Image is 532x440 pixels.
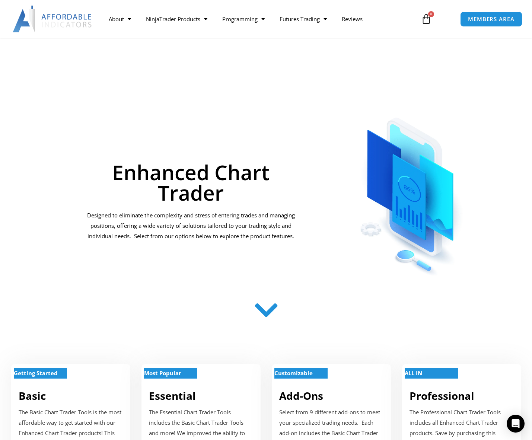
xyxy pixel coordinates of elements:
a: Programming [215,10,272,28]
p: Designed to eliminate the complexity and stress of entering trades and managing positions, offeri... [77,210,305,242]
a: Essential [149,389,196,403]
img: LogoAI | Affordable Indicators – NinjaTrader [13,6,93,32]
strong: ALL IN [405,369,422,377]
a: NinjaTrader Products [138,10,215,28]
a: MEMBERS AREA [460,12,522,27]
span: MEMBERS AREA [468,16,515,22]
strong: Customizable [274,369,313,377]
strong: Most Popular [144,369,181,377]
a: Basic [19,389,46,403]
a: Futures Trading [272,10,334,28]
nav: Menu [101,10,415,28]
a: Add-Ons [279,389,323,403]
a: Reviews [334,10,370,28]
div: Open Intercom Messenger [507,415,525,433]
a: Professional [410,389,474,403]
h1: Enhanced Chart Trader [77,162,305,203]
a: 0 [410,8,443,30]
img: ChartTrader | Affordable Indicators – NinjaTrader [336,100,487,278]
a: About [101,10,138,28]
strong: Getting Started [14,369,58,377]
span: 0 [428,11,434,17]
